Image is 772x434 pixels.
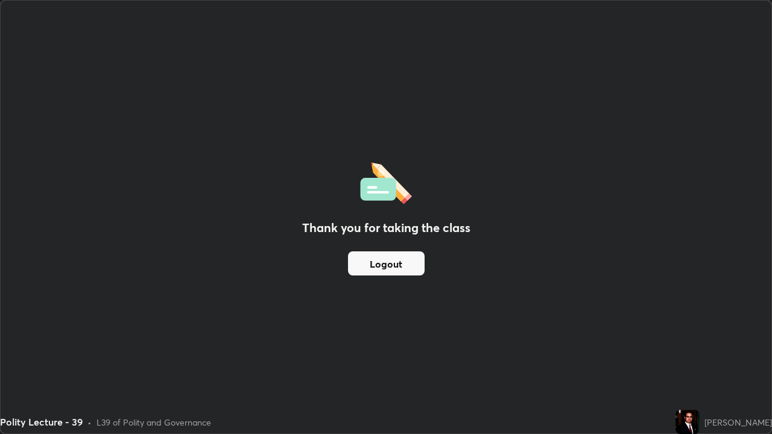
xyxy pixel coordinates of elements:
div: [PERSON_NAME] [704,416,772,429]
img: 2643041e6cbf4f7ab85ceade07ea9d58.jpg [675,410,700,434]
h2: Thank you for taking the class [302,219,470,237]
div: L39 of Polity and Governance [96,416,211,429]
img: offlineFeedback.1438e8b3.svg [360,159,412,204]
div: • [87,416,92,429]
button: Logout [348,251,425,275]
